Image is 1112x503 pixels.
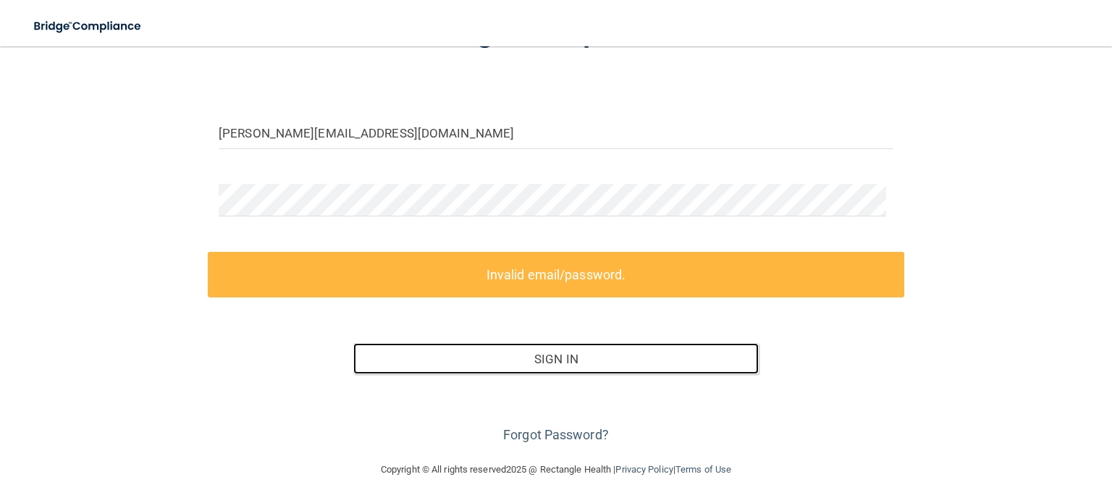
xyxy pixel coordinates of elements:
img: bridge_compliance_login_screen.278c3ca4.svg [22,12,155,41]
div: Copyright © All rights reserved 2025 @ Rectangle Health | | [292,447,820,493]
a: Forgot Password? [503,427,609,442]
label: Invalid email/password. [208,252,904,297]
button: Sign In [353,343,758,375]
input: Email [219,117,893,149]
a: Terms of Use [675,464,731,475]
a: Privacy Policy [615,464,673,475]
